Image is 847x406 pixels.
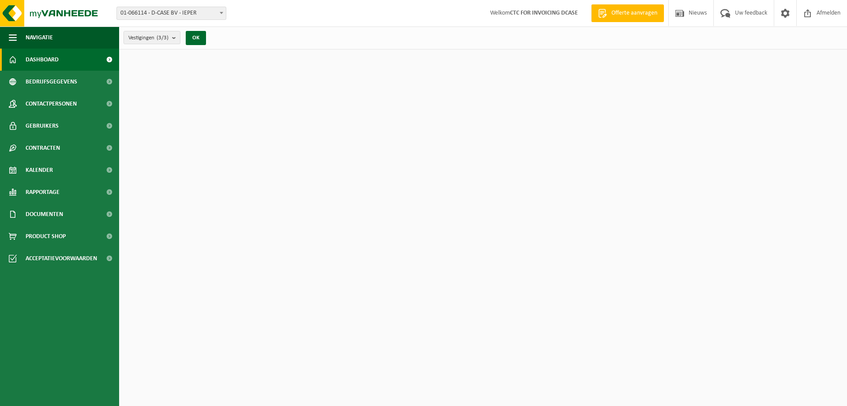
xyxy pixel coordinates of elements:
[116,7,226,20] span: 01-066114 - D-CASE BV - IEPER
[26,137,60,159] span: Contracten
[26,247,97,269] span: Acceptatievoorwaarden
[26,181,60,203] span: Rapportage
[26,27,53,49] span: Navigatie
[26,225,66,247] span: Product Shop
[128,31,169,45] span: Vestigingen
[26,115,59,137] span: Gebruikers
[510,10,578,16] strong: CTC FOR INVOICING DCASE
[124,31,180,44] button: Vestigingen(3/3)
[26,49,59,71] span: Dashboard
[157,35,169,41] count: (3/3)
[26,159,53,181] span: Kalender
[26,93,77,115] span: Contactpersonen
[591,4,664,22] a: Offerte aanvragen
[117,7,226,19] span: 01-066114 - D-CASE BV - IEPER
[186,31,206,45] button: OK
[26,71,77,93] span: Bedrijfsgegevens
[26,203,63,225] span: Documenten
[609,9,660,18] span: Offerte aanvragen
